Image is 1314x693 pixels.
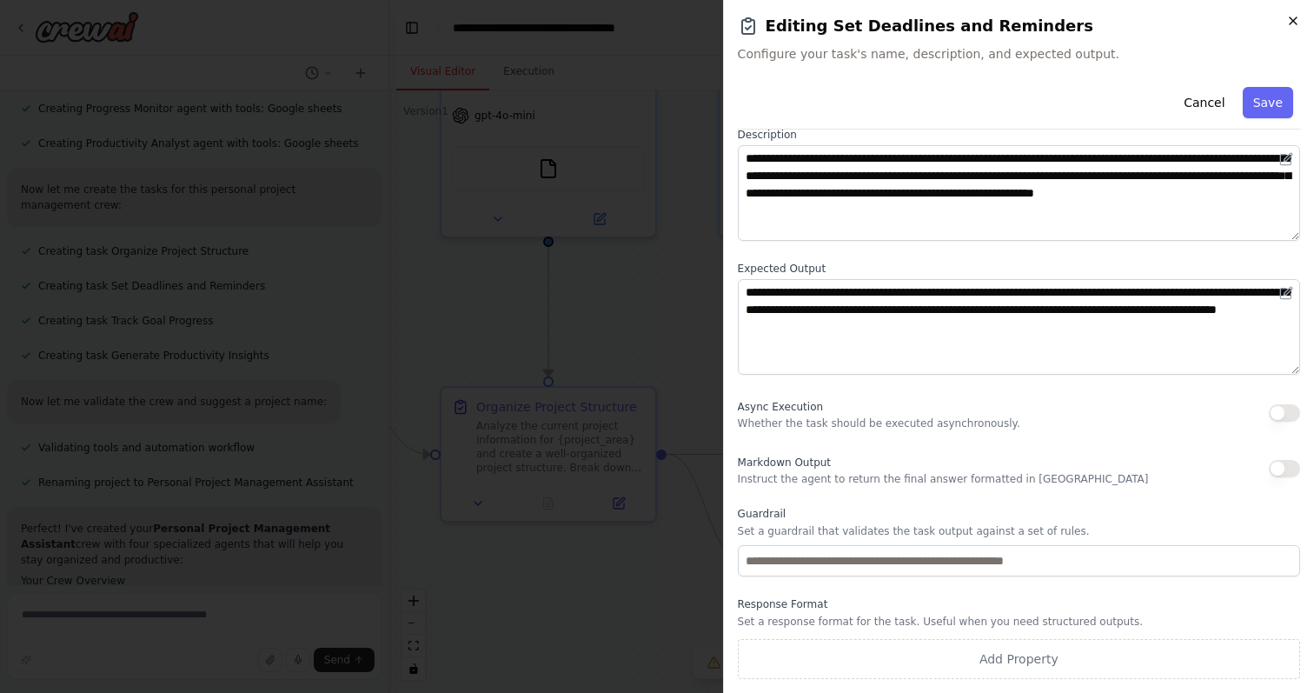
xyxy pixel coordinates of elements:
p: Whether the task should be executed asynchronously. [738,416,1020,430]
label: Expected Output [738,262,1300,276]
span: Async Execution [738,401,823,413]
button: Cancel [1173,87,1235,118]
p: Set a response format for the task. Useful when you need structured outputs. [738,615,1300,629]
p: Set a guardrail that validates the task output against a set of rules. [738,524,1300,538]
button: Save [1243,87,1293,118]
label: Description [738,128,1300,142]
h2: Editing Set Deadlines and Reminders [738,14,1300,38]
button: Open in editor [1276,283,1297,303]
span: Configure your task's name, description, and expected output. [738,45,1300,63]
label: Guardrail [738,507,1300,521]
button: Add Property [738,639,1300,679]
label: Response Format [738,597,1300,611]
p: Instruct the agent to return the final answer formatted in [GEOGRAPHIC_DATA] [738,472,1149,486]
button: Open in editor [1276,149,1297,170]
span: Markdown Output [738,456,831,469]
